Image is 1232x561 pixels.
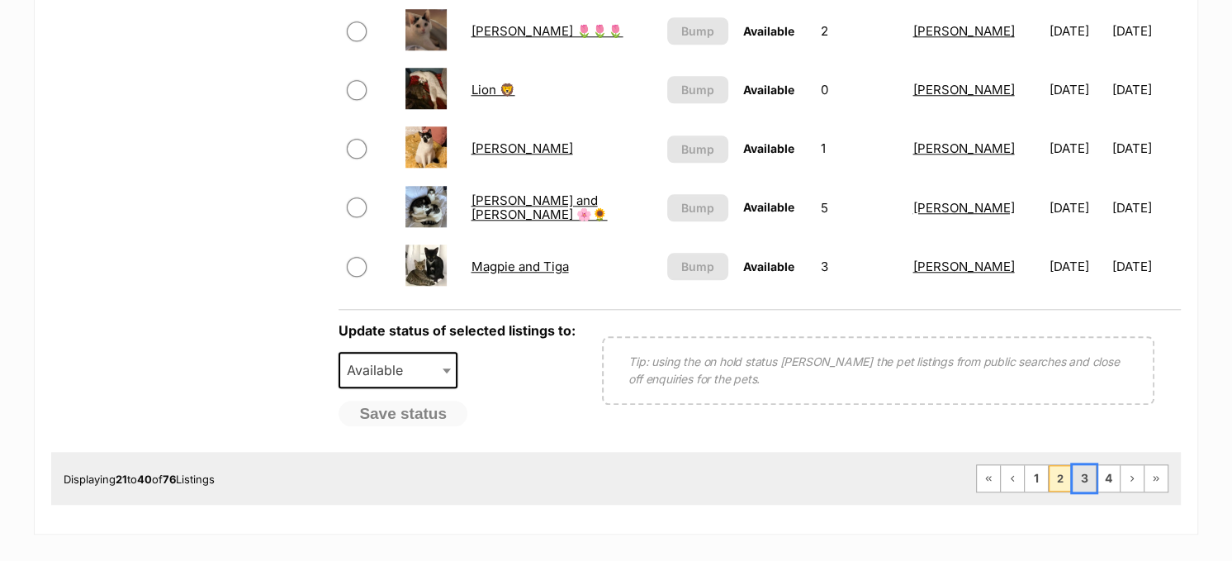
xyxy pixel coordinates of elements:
td: [DATE] [1112,179,1179,236]
a: [PERSON_NAME] [912,23,1014,39]
td: [DATE] [1112,120,1179,177]
td: [DATE] [1112,238,1179,295]
span: Available [339,352,457,388]
button: Bump [667,194,728,221]
span: Bump [681,140,714,158]
span: Bump [681,22,714,40]
img: Lottie and Tilly 🌸🌻 [405,186,447,227]
button: Bump [667,76,728,103]
span: Available [743,83,794,97]
span: Available [743,259,794,273]
span: Available [340,359,419,382]
img: Lion 🦁 [405,68,447,109]
span: Bump [681,199,714,216]
td: [DATE] [1112,2,1179,59]
button: Save status [339,401,467,427]
img: Lottie [405,126,447,168]
span: Available [743,141,794,155]
td: 1 [814,120,905,177]
a: First page [977,465,1000,492]
a: [PERSON_NAME] 🌷🌷🌷 [471,23,623,39]
td: 3 [814,238,905,295]
nav: Pagination [976,464,1168,492]
span: Bump [681,258,714,275]
p: Tip: using the on hold status [PERSON_NAME] the pet listings from public searches and close off e... [628,353,1128,387]
span: Bump [681,81,714,98]
span: Available [743,200,794,214]
a: Page 1 [1025,465,1048,492]
span: Page 2 [1049,465,1072,492]
strong: 21 [116,473,127,486]
img: Magpie and Tiga [405,245,447,286]
td: [DATE] [1112,61,1179,118]
td: [DATE] [1043,2,1110,59]
a: Next page [1121,465,1144,492]
a: Magpie and Tiga [471,259,568,274]
button: Bump [667,135,728,163]
a: [PERSON_NAME] and [PERSON_NAME] 🌸🌻 [471,193,607,222]
a: Page 3 [1073,465,1096,492]
td: [DATE] [1043,179,1110,236]
a: Lion 🦁 [471,82,514,97]
td: [DATE] [1043,238,1110,295]
td: [DATE] [1043,61,1110,118]
button: Bump [667,17,728,45]
a: Previous page [1001,465,1024,492]
a: Last page [1144,465,1168,492]
a: [PERSON_NAME] [912,200,1014,216]
a: [PERSON_NAME] [471,140,572,156]
a: Page 4 [1097,465,1120,492]
label: Update status of selected listings to: [339,322,576,339]
a: [PERSON_NAME] [912,82,1014,97]
a: [PERSON_NAME] [912,259,1014,274]
a: [PERSON_NAME] [912,140,1014,156]
td: [DATE] [1043,120,1110,177]
span: Available [743,24,794,38]
button: Bump [667,253,728,280]
td: 2 [814,2,905,59]
span: Displaying to of Listings [64,473,215,486]
td: 5 [814,179,905,236]
td: 0 [814,61,905,118]
strong: 40 [137,473,152,486]
strong: 76 [163,473,176,486]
